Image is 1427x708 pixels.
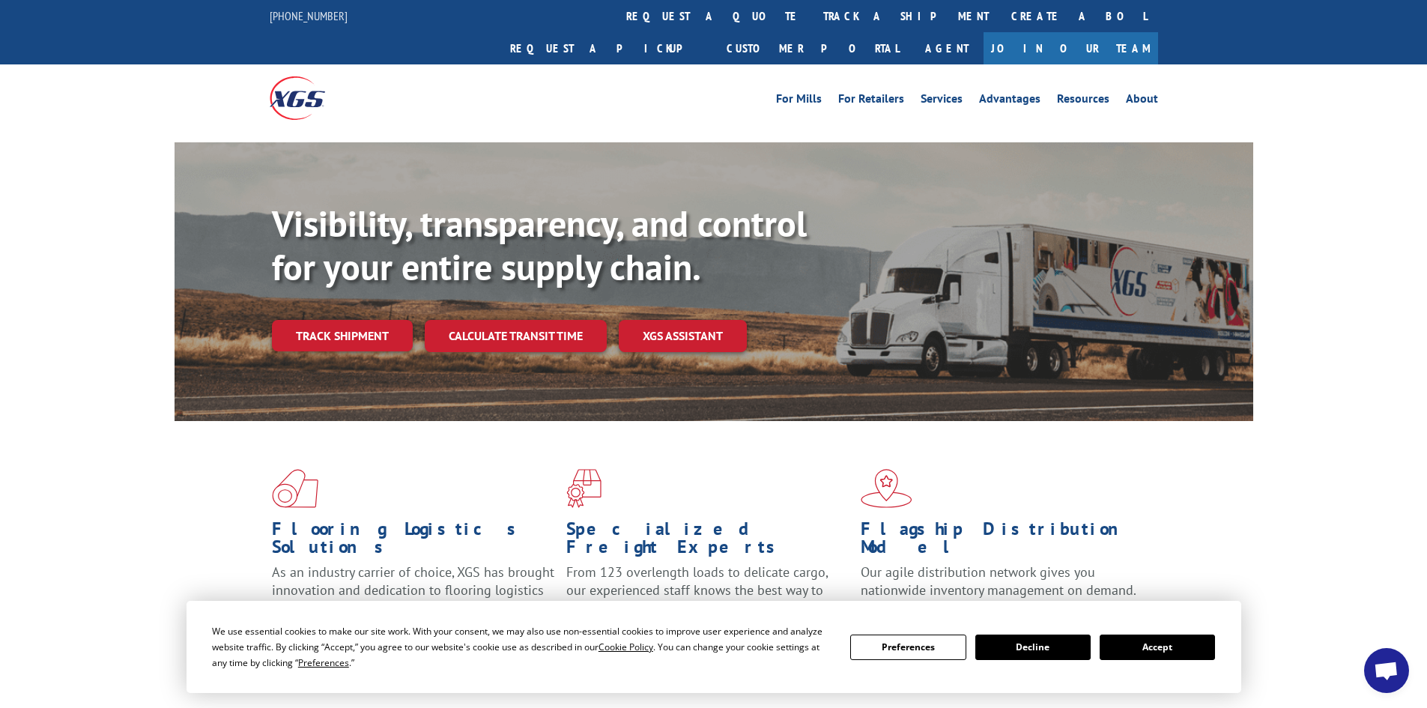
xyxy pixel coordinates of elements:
[187,601,1241,693] div: Cookie Consent Prompt
[979,93,1040,109] a: Advantages
[272,469,318,508] img: xgs-icon-total-supply-chain-intelligence-red
[619,320,747,352] a: XGS ASSISTANT
[910,32,984,64] a: Agent
[499,32,715,64] a: Request a pickup
[850,635,966,660] button: Preferences
[1100,635,1215,660] button: Accept
[566,469,602,508] img: xgs-icon-focused-on-flooring-red
[921,93,963,109] a: Services
[270,8,348,23] a: [PHONE_NUMBER]
[861,563,1136,599] span: Our agile distribution network gives you nationwide inventory management on demand.
[272,563,554,617] span: As an industry carrier of choice, XGS has brought innovation and dedication to flooring logistics...
[776,93,822,109] a: For Mills
[272,320,413,351] a: Track shipment
[715,32,910,64] a: Customer Portal
[1057,93,1109,109] a: Resources
[1364,648,1409,693] a: Open chat
[212,623,832,671] div: We use essential cookies to make our site work. With your consent, we may also use non-essential ...
[272,200,807,290] b: Visibility, transparency, and control for your entire supply chain.
[838,93,904,109] a: For Retailers
[861,469,912,508] img: xgs-icon-flagship-distribution-model-red
[984,32,1158,64] a: Join Our Team
[599,641,653,653] span: Cookie Policy
[566,520,849,563] h1: Specialized Freight Experts
[425,320,607,352] a: Calculate transit time
[861,520,1144,563] h1: Flagship Distribution Model
[272,520,555,563] h1: Flooring Logistics Solutions
[975,635,1091,660] button: Decline
[1126,93,1158,109] a: About
[298,656,349,669] span: Preferences
[566,563,849,630] p: From 123 overlength loads to delicate cargo, our experienced staff knows the best way to move you...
